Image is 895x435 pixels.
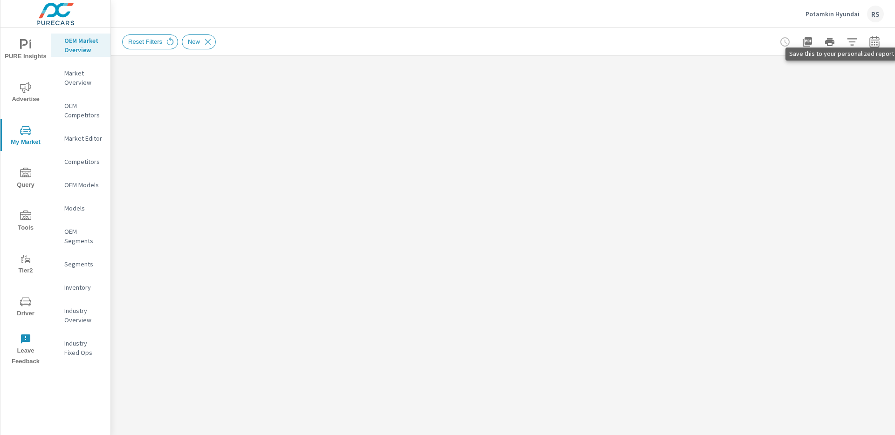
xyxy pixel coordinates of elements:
[867,6,884,22] div: RS
[64,101,103,120] p: OEM Competitors
[64,36,103,54] p: OEM Market Overview
[182,38,206,45] span: New
[64,306,103,325] p: Industry Overview
[3,211,48,233] span: Tools
[3,253,48,276] span: Tier2
[835,69,847,80] span: Find the biggest opportunities in your market for your inventory. Understand by postal code where...
[51,66,110,89] div: Market Overview
[3,125,48,148] span: My Market
[51,280,110,294] div: Inventory
[820,33,839,51] button: Print Report
[182,34,216,49] div: New
[51,224,110,248] div: OEM Segments
[3,296,48,319] span: Driver
[126,83,172,95] p: Last 6 months
[798,33,817,51] button: "Export Report to PDF"
[51,336,110,360] div: Industry Fixed Ops
[51,155,110,169] div: Competitors
[51,257,110,271] div: Segments
[64,283,103,292] p: Inventory
[64,180,103,190] p: OEM Models
[51,201,110,215] div: Models
[64,227,103,245] p: OEM Segments
[64,134,103,143] p: Market Editor
[51,304,110,327] div: Industry Overview
[3,333,48,367] span: Leave Feedback
[805,10,860,18] p: Potamkin Hyundai
[51,99,110,122] div: OEM Competitors
[64,157,103,166] p: Competitors
[123,38,168,45] span: Reset Filters
[869,67,884,82] button: Minimize Widget
[122,34,178,49] div: Reset Filters
[843,33,861,51] button: Apply Filters
[865,33,884,51] button: Select Date Range
[3,168,48,190] span: Query
[0,28,51,371] div: nav menu
[126,73,178,83] h5: Market View
[51,131,110,145] div: Market Editor
[64,204,103,213] p: Models
[64,339,103,357] p: Industry Fixed Ops
[3,39,48,62] span: PURE Insights
[64,259,103,269] p: Segments
[51,34,110,57] div: OEM Market Overview
[817,67,832,82] button: Make Fullscreen
[64,68,103,87] p: Market Overview
[51,178,110,192] div: OEM Models
[3,82,48,105] span: Advertise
